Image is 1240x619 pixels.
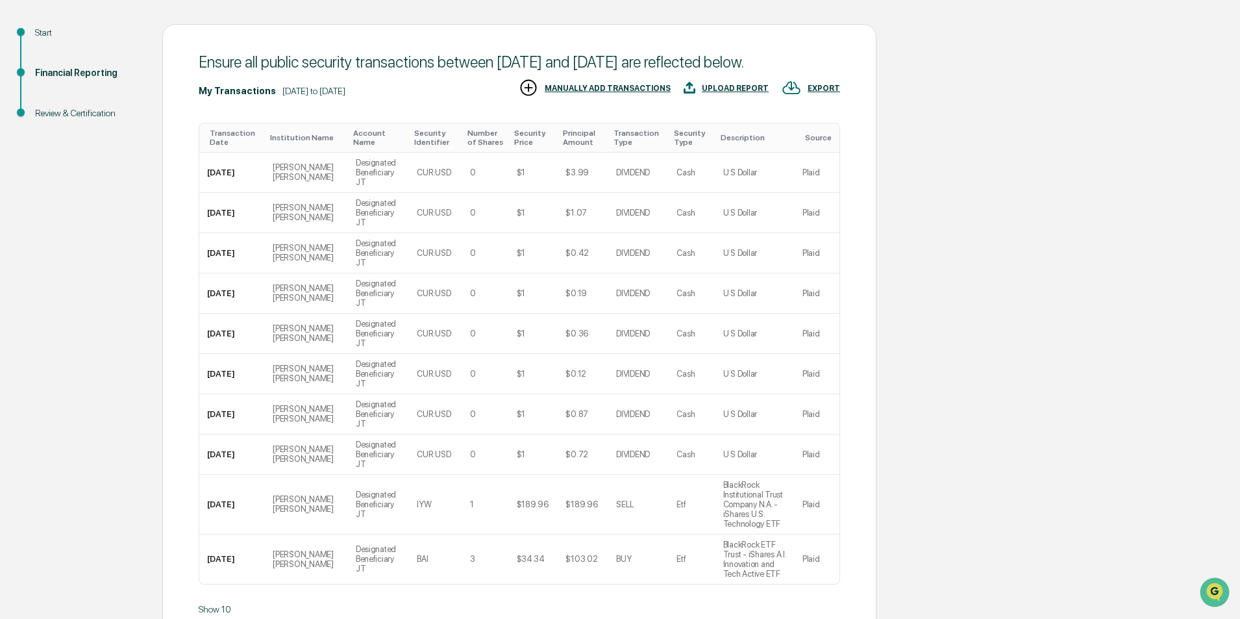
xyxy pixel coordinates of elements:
div: Cash [676,369,695,379]
div: Review & Certification [35,107,142,120]
div: My Transactions [199,86,276,96]
span: Pylon [129,220,157,230]
div: SELL [616,499,634,509]
div: $1 [517,449,525,459]
td: Plaid [795,354,839,394]
div: Toggle SortBy [467,129,504,147]
td: [DATE] [199,354,265,394]
div: We're available if you need us! [44,112,164,123]
div: $1 [517,369,525,379]
td: Plaid [795,475,839,535]
a: Powered byPylon [92,220,157,230]
td: Plaid [795,535,839,584]
div: CUR:USD [417,329,451,338]
div: Financial Reporting [35,66,142,80]
iframe: Open customer support [1198,576,1234,611]
td: Designated Beneficiary JT [348,394,410,435]
div: DIVIDEND [616,409,650,419]
td: [DATE] [199,273,265,314]
div: IYW [417,499,431,509]
div: 1 [470,499,474,509]
p: How can we help? [13,27,236,48]
div: U S Dollar [723,168,757,177]
td: Plaid [795,233,839,273]
div: Start [35,26,142,40]
div: $0.87 [565,409,588,419]
img: EXPORT [782,78,801,97]
div: DIVIDEND [616,329,650,338]
div: [DATE] to [DATE] [282,86,345,96]
div: $1 [517,168,525,177]
div: 0 [470,369,476,379]
div: $0.72 [565,449,588,459]
td: Plaid [795,435,839,475]
div: CUR:USD [417,409,451,419]
div: DIVIDEND [616,449,650,459]
div: $0.42 [565,248,589,258]
td: Designated Beneficiary JT [348,435,410,475]
div: U S Dollar [723,369,757,379]
a: 🗄️Attestations [89,158,166,182]
div: U S Dollar [723,248,757,258]
td: Plaid [795,394,839,435]
td: Designated Beneficiary JT [348,273,410,314]
div: Cash [676,248,695,258]
div: 0 [470,208,476,218]
td: Designated Beneficiary JT [348,354,410,394]
td: Plaid [795,314,839,354]
div: 🗄️ [94,165,105,175]
div: CUR:USD [417,248,451,258]
td: [DATE] [199,153,265,193]
div: Toggle SortBy [270,133,343,142]
td: Designated Beneficiary JT [348,535,410,584]
div: Cash [676,449,695,459]
img: MANUALLY ADD TRANSACTIONS [519,78,538,97]
div: [PERSON_NAME] [PERSON_NAME] [273,323,340,343]
div: Toggle SortBy [674,129,710,147]
td: Designated Beneficiary JT [348,233,410,273]
div: BlackRock ETF Trust - iShares A.I. Innovation and Tech Active ETF [723,540,787,579]
div: CUR:USD [417,288,451,298]
div: 0 [470,329,476,338]
div: MANUALLY ADD TRANSACTIONS [545,84,671,93]
div: Toggle SortBy [210,129,260,147]
div: Ensure all public security transactions between [DATE] and [DATE] are reflected below. [199,53,840,71]
div: Cash [676,288,695,298]
td: Designated Beneficiary JT [348,314,410,354]
div: $1 [517,409,525,419]
div: Toggle SortBy [614,129,663,147]
div: BlackRock Institutional Trust Company N.A. - iShares U.S. Technology ETF [723,480,787,529]
div: Cash [676,208,695,218]
img: 1746055101610-c473b297-6a78-478c-a979-82029cc54cd1 [13,99,36,123]
td: [DATE] [199,394,265,435]
div: Toggle SortBy [563,129,603,147]
span: Data Lookup [26,188,82,201]
div: DIVIDEND [616,248,650,258]
div: CUR:USD [417,168,451,177]
td: Designated Beneficiary JT [348,475,410,535]
div: DIVIDEND [616,208,650,218]
a: 🖐️Preclearance [8,158,89,182]
div: CUR:USD [417,208,451,218]
span: Attestations [107,164,161,177]
div: Toggle SortBy [721,133,789,142]
div: DIVIDEND [616,288,650,298]
div: U S Dollar [723,409,757,419]
div: EXPORT [808,84,840,93]
div: Cash [676,329,695,338]
div: $0.12 [565,369,586,379]
div: $1 [517,329,525,338]
div: [PERSON_NAME] [PERSON_NAME] [273,162,340,182]
td: [DATE] [199,314,265,354]
div: $3.99 [565,168,589,177]
div: Toggle SortBy [353,129,404,147]
div: Toggle SortBy [805,133,834,142]
td: Plaid [795,273,839,314]
div: [PERSON_NAME] [PERSON_NAME] [273,444,340,464]
div: 0 [470,409,476,419]
div: $1.07 [565,208,587,218]
div: U S Dollar [723,208,757,218]
div: 0 [470,288,476,298]
div: U S Dollar [723,329,757,338]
